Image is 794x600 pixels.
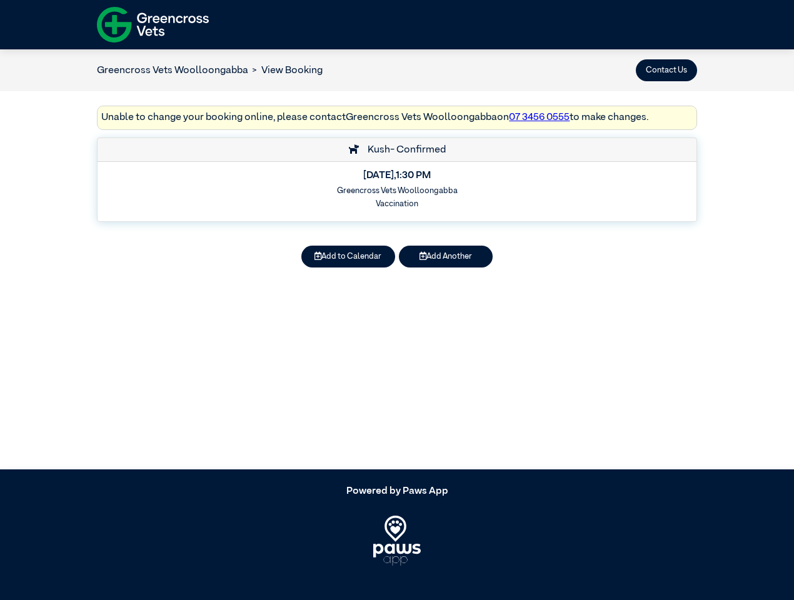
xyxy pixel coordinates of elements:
[106,186,688,196] h6: Greencross Vets Woolloongabba
[373,516,421,566] img: PawsApp
[97,66,248,76] a: Greencross Vets Woolloongabba
[390,145,446,155] span: - Confirmed
[248,63,323,78] li: View Booking
[97,106,697,130] div: Unable to change your booking online, please contact Greencross Vets Woolloongabba on to make cha...
[97,486,697,497] h5: Powered by Paws App
[301,246,395,267] button: Add to Calendar
[97,63,323,78] nav: breadcrumb
[106,170,688,182] h5: [DATE] , 1:30 PM
[106,199,688,209] h6: Vaccination
[97,3,209,46] img: f-logo
[636,59,697,81] button: Contact Us
[509,112,570,122] a: 07 3456 0555
[399,246,493,267] button: Add Another
[361,145,390,155] span: Kush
